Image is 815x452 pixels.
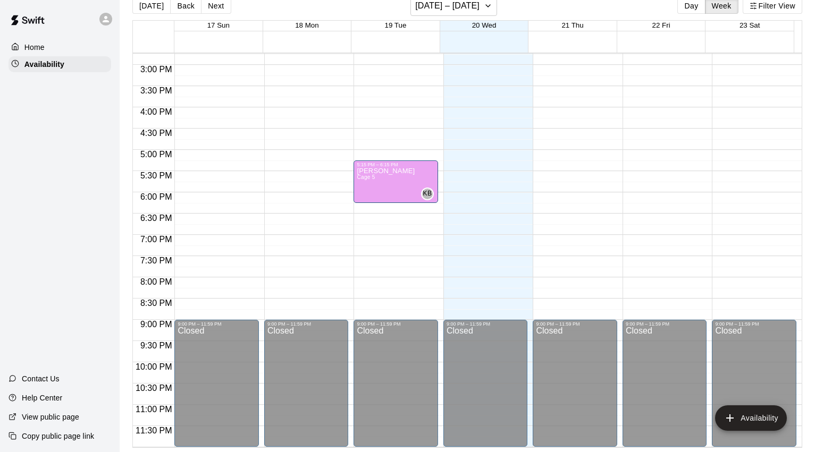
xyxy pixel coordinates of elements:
[138,150,175,159] span: 5:00 PM
[24,59,64,70] p: Availability
[133,405,174,414] span: 11:00 PM
[536,321,614,327] div: 9:00 PM – 11:59 PM
[264,320,349,447] div: 9:00 PM – 11:59 PM: Closed
[22,393,62,403] p: Help Center
[138,256,175,265] span: 7:30 PM
[447,327,525,450] div: Closed
[715,405,787,431] button: add
[626,321,704,327] div: 9:00 PM – 11:59 PM
[138,341,175,350] span: 9:30 PM
[740,21,760,29] button: 23 Sat
[138,129,175,138] span: 4:30 PM
[715,321,793,327] div: 9:00 PM – 11:59 PM
[138,107,175,116] span: 4:00 PM
[357,162,435,167] div: 5:15 PM – 6:15 PM
[357,321,435,327] div: 9:00 PM – 11:59 PM
[138,277,175,286] span: 8:00 PM
[267,321,346,327] div: 9:00 PM – 11:59 PM
[174,320,259,447] div: 9:00 PM – 11:59 PM: Closed
[207,21,230,29] button: 17 Sun
[138,171,175,180] span: 5:30 PM
[9,56,111,72] a: Availability
[133,362,174,371] span: 10:00 PM
[447,321,525,327] div: 9:00 PM – 11:59 PM
[715,327,793,450] div: Closed
[138,320,175,329] span: 9:00 PM
[22,412,79,422] p: View public page
[712,320,796,447] div: 9:00 PM – 11:59 PM: Closed
[178,327,256,450] div: Closed
[533,320,617,447] div: 9:00 PM – 11:59 PM: Closed
[295,21,318,29] button: 18 Mon
[354,320,438,447] div: 9:00 PM – 11:59 PM: Closed
[357,174,375,180] span: Cage 5
[626,327,704,450] div: Closed
[138,192,175,201] span: 6:00 PM
[421,187,434,200] div: Kyle Brown
[178,321,256,327] div: 9:00 PM – 11:59 PM
[138,299,175,308] span: 8:30 PM
[423,189,432,199] span: KB
[138,65,175,74] span: 3:00 PM
[472,21,497,29] button: 20 Wed
[536,327,614,450] div: Closed
[133,383,174,393] span: 10:30 PM
[443,320,528,447] div: 9:00 PM – 11:59 PM: Closed
[138,86,175,95] span: 3:30 PM
[22,431,94,441] p: Copy public page link
[24,42,45,53] p: Home
[133,426,174,435] span: 11:30 PM
[138,214,175,223] span: 6:30 PM
[357,327,435,450] div: Closed
[138,235,175,244] span: 7:00 PM
[22,373,60,384] p: Contact Us
[9,39,111,55] a: Home
[561,21,583,29] button: 21 Thu
[354,160,438,203] div: 5:15 PM – 6:15 PM: Available
[623,320,707,447] div: 9:00 PM – 11:59 PM: Closed
[267,327,346,450] div: Closed
[652,21,670,29] button: 22 Fri
[385,21,407,29] button: 19 Tue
